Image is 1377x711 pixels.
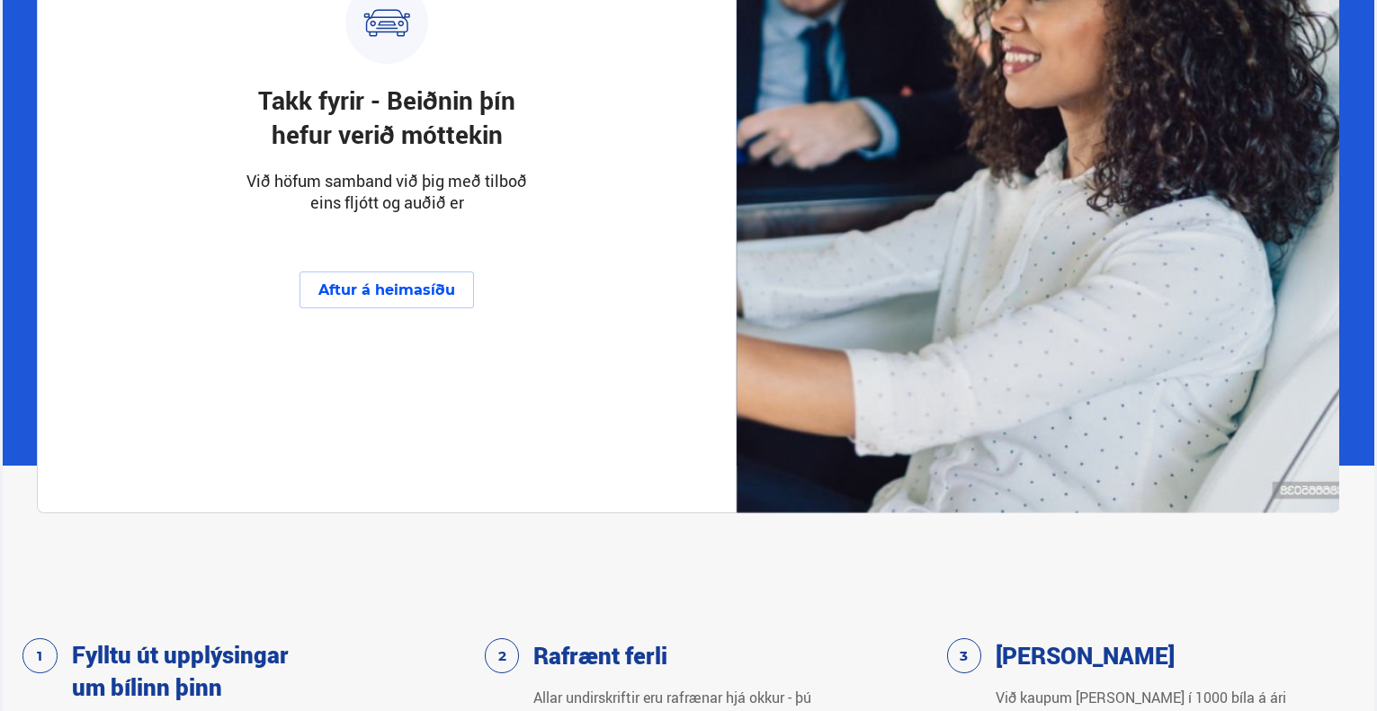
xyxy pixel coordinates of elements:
h3: Fylltu út upplýsingar um bílinn þinn [72,638,297,703]
h3: Rafrænt ferli [533,639,667,671]
p: Við höfum samband við þig með tilboð eins fljótt og auðið er [237,170,538,214]
button: Aftur á heimasíðu [300,271,474,308]
button: Opna LiveChat spjallviðmót [14,7,68,61]
h3: Takk fyrir - Beiðnin þín hefur verið móttekin [237,83,538,151]
h3: [PERSON_NAME] [996,639,1175,671]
